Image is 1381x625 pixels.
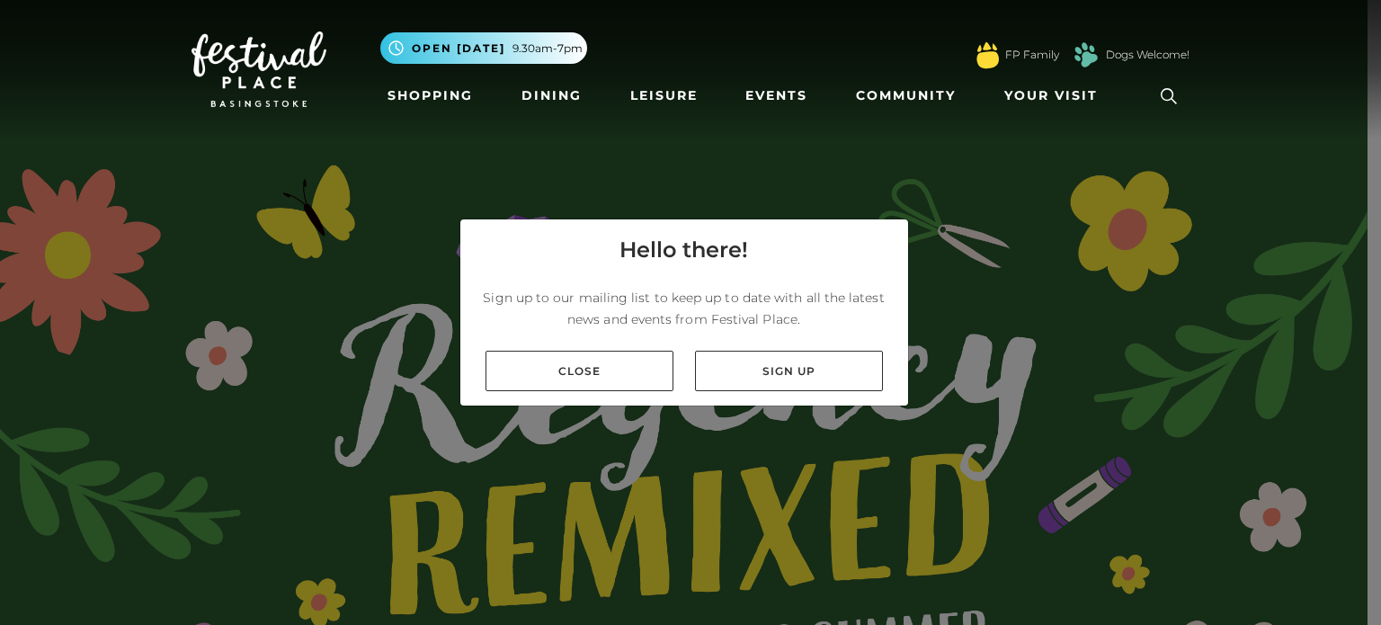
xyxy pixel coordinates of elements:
a: Leisure [623,79,705,112]
a: FP Family [1005,47,1059,63]
a: Shopping [380,79,480,112]
a: Dining [514,79,589,112]
span: Open [DATE] [412,40,505,57]
p: Sign up to our mailing list to keep up to date with all the latest news and events from Festival ... [475,287,894,330]
a: Your Visit [997,79,1114,112]
a: Close [486,351,673,391]
span: Your Visit [1004,86,1098,105]
a: Dogs Welcome! [1106,47,1189,63]
img: Festival Place Logo [192,31,326,107]
h4: Hello there! [619,234,748,266]
a: Community [849,79,963,112]
a: Events [738,79,815,112]
button: Open [DATE] 9.30am-7pm [380,32,587,64]
a: Sign up [695,351,883,391]
span: 9.30am-7pm [512,40,583,57]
